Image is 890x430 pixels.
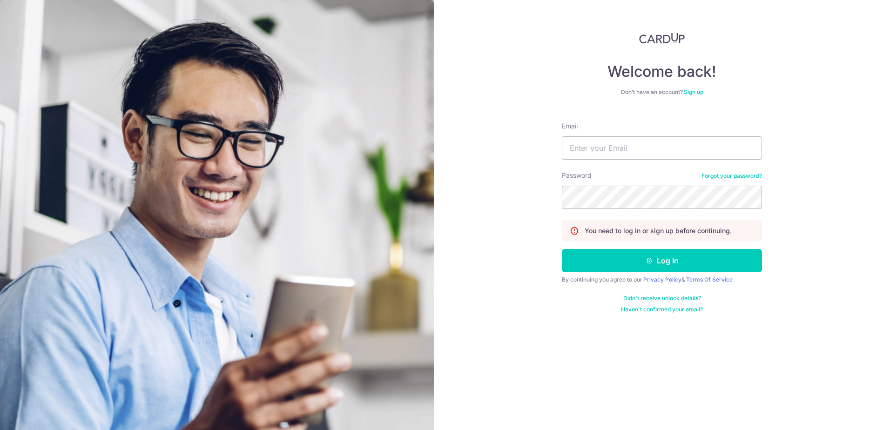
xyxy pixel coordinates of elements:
[621,306,703,313] a: Haven't confirmed your email?
[639,33,685,44] img: CardUp Logo
[686,276,733,283] a: Terms Of Service
[562,88,762,96] div: Don’t have an account?
[562,276,762,283] div: By continuing you agree to our &
[643,276,681,283] a: Privacy Policy
[701,172,762,180] a: Forgot your password?
[562,249,762,272] button: Log in
[623,295,701,302] a: Didn't receive unlock details?
[562,136,762,160] input: Enter your Email
[684,88,703,95] a: Sign up
[562,62,762,81] h4: Welcome back!
[562,171,592,180] label: Password
[585,226,732,235] p: You need to log in or sign up before continuing.
[562,121,578,131] label: Email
